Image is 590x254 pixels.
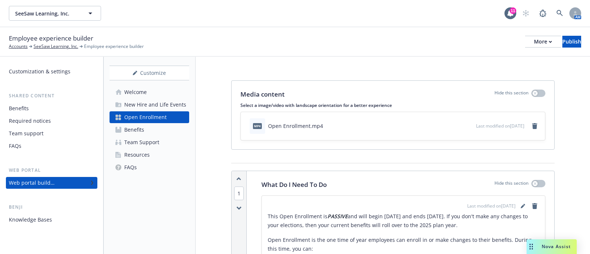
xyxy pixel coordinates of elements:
[110,149,189,161] a: Resources
[110,86,189,98] a: Welcome
[552,6,567,21] a: Search
[124,136,159,148] div: Team Support
[124,149,150,161] div: Resources
[562,36,581,48] button: Publish
[124,124,144,136] div: Benefits
[124,86,147,98] div: Welcome
[530,122,539,131] a: remove
[530,202,539,210] a: remove
[542,243,571,250] span: Nova Assist
[494,90,528,99] p: Hide this section
[518,202,527,210] a: editPencil
[525,36,561,48] button: More
[15,10,79,17] span: SeeSaw Learning, Inc.
[6,66,97,77] a: Customization & settings
[110,99,189,111] a: New Hire and Life Events
[110,124,189,136] a: Benefits
[6,128,97,139] a: Team support
[527,239,536,254] div: Drag to move
[6,167,97,174] div: Web portal
[476,123,524,129] span: Last modified on [DATE]
[518,6,533,21] a: Start snowing
[9,140,21,152] div: FAQs
[6,177,97,189] a: Web portal builder
[455,122,461,130] button: download file
[234,189,244,197] button: 1
[9,115,51,127] div: Required notices
[534,36,552,47] div: More
[268,122,323,130] div: Open Enrollment.mp4
[466,122,473,130] button: preview file
[124,161,137,173] div: FAQs
[110,111,189,123] a: Open Enrollment
[124,111,167,123] div: Open Enrollment
[6,102,97,114] a: Benefits
[84,43,144,50] span: Employee experience builder
[234,187,244,200] span: 1
[6,203,97,211] div: Benji
[261,180,327,189] p: What Do I Need To Do
[268,236,539,253] p: Open Enrollment is the one time of year employees can enroll in or make changes to their benefits...
[527,239,577,254] button: Nova Assist
[9,177,55,189] div: Web portal builder
[510,7,516,14] div: 11
[562,36,581,47] div: Publish
[240,102,545,108] p: Select a image/video with landscape orientation for a better experience
[9,34,93,43] span: Employee experience builder
[467,203,516,209] span: Last modified on [DATE]
[240,90,285,99] p: Media content
[494,180,528,189] p: Hide this section
[268,212,539,230] p: This Open Enrollment is and will begin [DATE] and ends [DATE]. If you don't make any changes to y...
[6,92,97,100] div: Shared content
[124,99,186,111] div: New Hire and Life Events
[9,214,52,226] div: Knowledge Bases
[110,161,189,173] a: FAQs
[6,140,97,152] a: FAQs
[535,6,550,21] a: Report a Bug
[9,128,44,139] div: Team support
[6,115,97,127] a: Required notices
[34,43,78,50] a: SeeSaw Learning, Inc.
[6,214,97,226] a: Knowledge Bases
[110,136,189,148] a: Team Support
[327,213,348,220] strong: PASSIVE
[253,123,262,129] span: mp4
[9,6,101,21] button: SeeSaw Learning, Inc.
[9,102,29,114] div: Benefits
[9,66,70,77] div: Customization & settings
[110,66,189,80] button: Customize
[9,43,28,50] a: Accounts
